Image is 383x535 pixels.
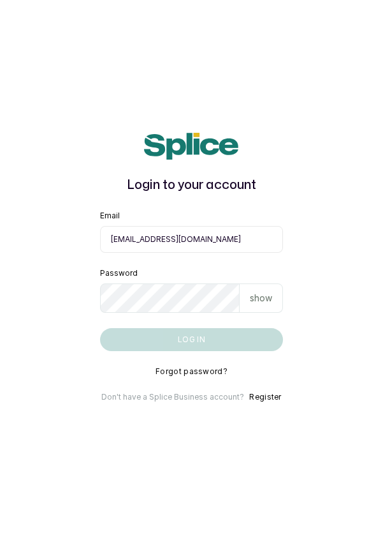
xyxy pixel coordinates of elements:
h1: Login to your account [100,175,284,195]
input: email@acme.com [100,226,284,253]
button: Forgot password? [155,366,228,377]
p: show [250,292,272,305]
p: Don't have a Splice Business account? [101,392,244,402]
button: Register [249,392,281,402]
label: Email [100,211,120,221]
button: Log in [100,328,284,351]
label: Password [100,268,138,278]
